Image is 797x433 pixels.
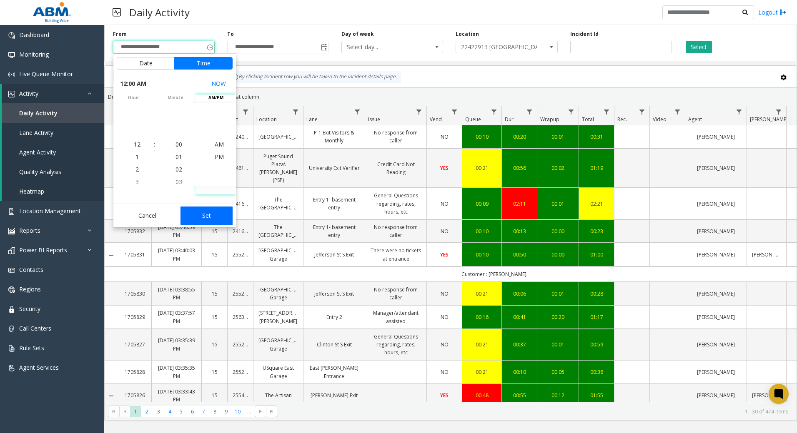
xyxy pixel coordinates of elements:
span: Regions [19,285,41,293]
span: NO [441,133,449,140]
label: Day of week [341,30,374,38]
a: 00:21 [467,368,496,376]
div: 00:36 [584,368,609,376]
a: 00:20 [507,133,532,141]
span: Page 7 [198,406,209,417]
span: Vend [430,116,442,123]
span: Toggle popup [205,41,214,53]
span: Activity [19,90,38,97]
a: 00:21 [467,164,496,172]
span: Lane Activity [19,129,53,137]
span: minute [155,95,195,101]
a: Lane Filter Menu [352,106,363,117]
a: 1705830 [123,290,146,298]
a: 00:16 [467,313,496,321]
a: NO [432,133,457,141]
div: 00:10 [467,133,496,141]
a: Entry 2 [308,313,360,321]
a: 01:17 [584,313,609,321]
span: NO [441,368,449,376]
a: Collapse Details [105,252,118,259]
a: Activity [2,84,104,103]
a: Quality Analysis [2,162,104,182]
a: 25528458 [233,290,248,298]
a: 25540072 [233,391,248,399]
span: Go to the last page [266,406,277,417]
div: 00:28 [584,290,609,298]
a: [PERSON_NAME] Exit [308,391,360,399]
div: 00:41 [507,313,532,321]
img: 'icon' [8,267,15,274]
div: 00:00 [542,227,574,235]
a: The Artisan [258,391,298,399]
h3: Daily Activity [125,2,194,22]
a: 15 [207,227,222,235]
div: 00:20 [542,313,574,321]
div: 02:11 [507,200,532,208]
a: NO [432,200,457,208]
a: [PERSON_NAME] [690,227,742,235]
img: 'icon' [8,208,15,215]
span: 02 [175,165,182,173]
a: 00:10 [467,251,496,259]
a: 15 [207,341,222,348]
span: 22422913 [GEOGRAPHIC_DATA] [456,41,537,53]
img: 'icon' [8,32,15,39]
span: NO [441,290,449,297]
a: The [GEOGRAPHIC_DATA] [258,196,298,212]
div: : [154,140,155,149]
div: Drag a column header and drop it here to group by that column [105,90,797,104]
a: 00:10 [507,368,532,376]
label: To [227,30,234,38]
a: Issue Filter Menu [414,106,425,117]
a: 00:09 [467,200,496,208]
a: Rec. Filter Menu [637,106,648,117]
span: Page 8 [209,406,221,417]
a: [PERSON_NAME] [690,341,742,348]
div: 00:10 [467,227,496,235]
a: 24160063 [233,227,248,235]
span: Go to the next page [257,408,264,415]
a: [PERSON_NAME] [690,391,742,399]
div: 00:21 [467,290,496,298]
a: 01:55 [584,391,609,399]
a: 00:01 [542,341,574,348]
a: 25528458 [233,251,248,259]
a: Clinton St S Exit [308,341,360,348]
a: Puget Sound Plaza\[PERSON_NAME] (PSP) [258,152,298,184]
a: 15 [207,290,222,298]
button: Time tab [174,57,233,70]
span: Dashboard [19,31,49,39]
a: 15 [207,251,222,259]
span: Daily Activity [19,109,58,117]
span: Page 3 [153,406,164,417]
div: 00:01 [542,290,574,298]
a: 00:00 [542,251,574,259]
a: 00:01 [542,133,574,141]
a: [PERSON_NAME] [690,368,742,376]
a: No response from caller [370,286,421,301]
a: University Exit Verifier [308,164,360,172]
span: PM [215,153,224,161]
a: [STREET_ADDRESS][PERSON_NAME] [258,309,298,325]
a: 1705831 [123,251,146,259]
a: [DATE] 03:38:55 PM [157,286,196,301]
span: AM [215,140,224,148]
a: YES [432,391,457,399]
a: Entry 1- basement entry [308,196,360,212]
span: Page 2 [141,406,153,417]
a: 02:21 [584,200,609,208]
span: Reports [19,226,40,234]
span: Go to the last page [268,408,275,415]
a: Wrapup Filter Menu [566,106,577,117]
span: Select day... [342,41,423,53]
img: logout [780,8,787,17]
a: 25528458 [233,341,248,348]
a: [GEOGRAPHIC_DATA] Garage [258,286,298,301]
span: Rule Sets [19,344,44,352]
